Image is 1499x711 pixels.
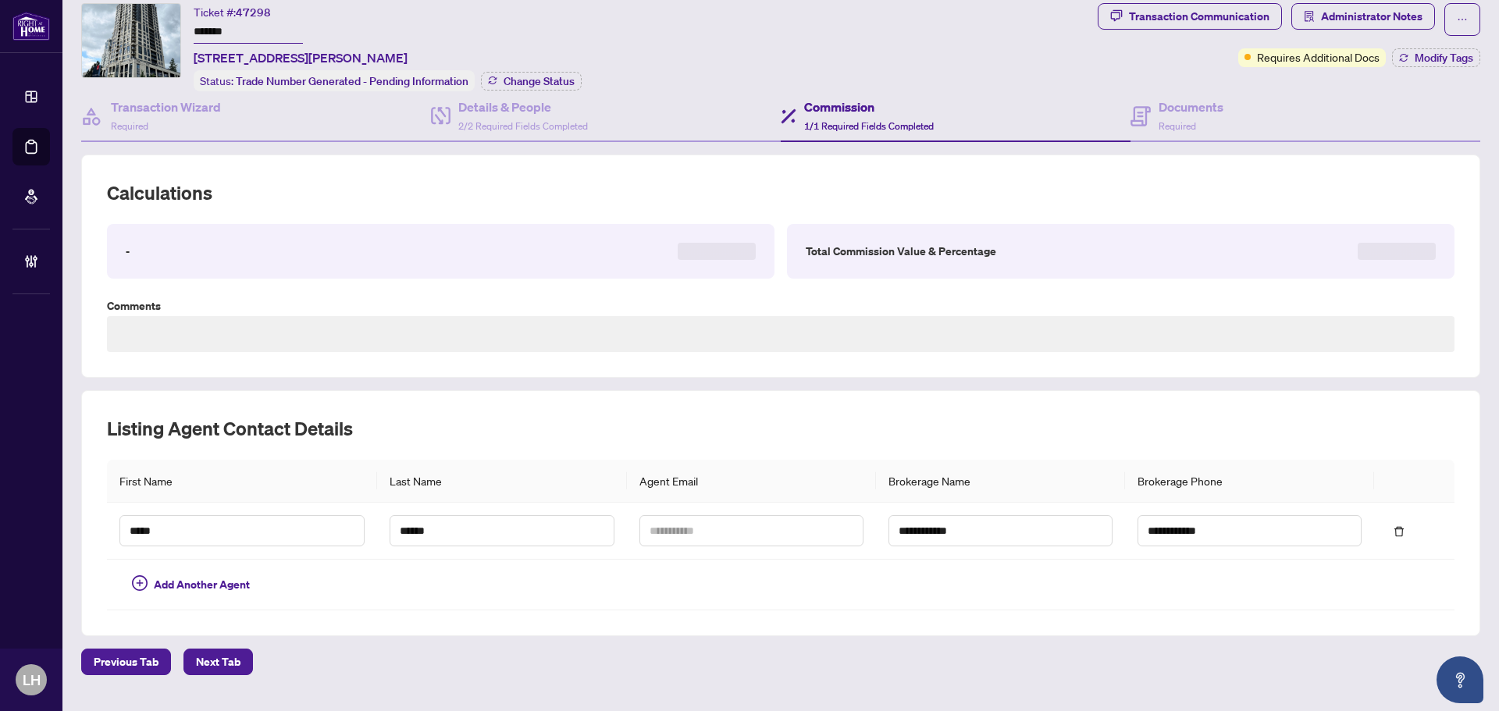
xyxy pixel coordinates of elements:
span: Next Tab [196,649,240,674]
label: - [126,243,130,260]
div: Status: [194,70,475,91]
span: ellipsis [1457,14,1468,25]
div: Ticket #: [194,3,271,21]
span: Add Another Agent [154,576,250,593]
img: IMG-W12286906_1.jpg [82,4,180,77]
th: First Name [107,460,377,503]
button: Open asap [1437,656,1483,703]
label: Comments [107,297,1454,315]
span: Modify Tags [1415,52,1473,63]
button: Modify Tags [1392,48,1480,67]
button: Transaction Communication [1098,3,1282,30]
div: Transaction Communication [1129,4,1269,29]
button: Change Status [481,72,582,91]
span: 47298 [236,5,271,20]
span: plus-circle [132,575,148,591]
span: 1/1 Required Fields Completed [804,120,934,132]
span: [STREET_ADDRESS][PERSON_NAME] [194,48,408,67]
span: Previous Tab [94,649,158,674]
h2: Calculations [107,180,1454,205]
h4: Transaction Wizard [111,98,221,116]
span: Trade Number Generated - Pending Information [236,74,468,88]
span: 2/2 Required Fields Completed [458,120,588,132]
h4: Commission [804,98,934,116]
span: solution [1304,11,1315,22]
button: Administrator Notes [1291,3,1435,30]
span: Requires Additional Docs [1257,48,1380,66]
button: Add Another Agent [119,572,262,597]
span: LH [23,669,41,691]
th: Agent Email [627,460,876,503]
th: Brokerage Name [876,460,1125,503]
h4: Documents [1159,98,1223,116]
th: Last Name [377,460,626,503]
span: delete [1394,526,1405,537]
h4: Details & People [458,98,588,116]
span: Required [1159,120,1196,132]
label: Total Commission Value & Percentage [806,243,996,260]
span: Administrator Notes [1321,4,1422,29]
span: Required [111,120,148,132]
img: logo [12,12,50,41]
span: Change Status [504,76,575,87]
button: Previous Tab [81,649,171,675]
th: Brokerage Phone [1125,460,1374,503]
button: Next Tab [183,649,253,675]
h2: Listing Agent Contact Details [107,416,1454,441]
